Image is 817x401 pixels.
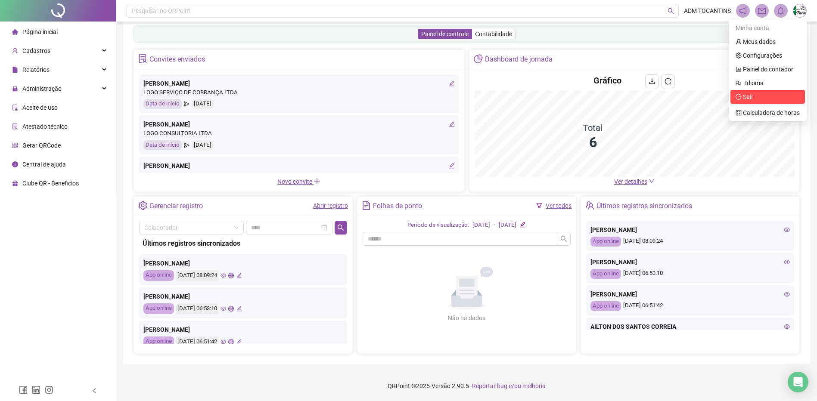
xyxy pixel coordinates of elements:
[499,221,516,230] div: [DATE]
[736,109,800,116] a: calculator Calculadora de horas
[22,142,61,149] span: Gerar QRCode
[590,322,790,331] div: AILTON DOS SANTOS CORREIA
[472,382,546,389] span: Reportar bug e/ou melhoria
[143,120,455,129] div: [PERSON_NAME]
[192,140,214,150] div: [DATE]
[143,303,174,314] div: App online
[736,78,742,88] span: flag
[736,52,782,59] a: setting Configurações
[19,386,28,394] span: facebook
[665,78,671,85] span: reload
[472,221,490,230] div: [DATE]
[784,227,790,233] span: eye
[777,7,785,15] span: bell
[373,199,422,213] div: Folhas de ponto
[784,324,790,330] span: eye
[494,221,495,230] div: -
[590,237,621,247] div: App online
[12,105,18,111] span: audit
[143,161,455,170] div: [PERSON_NAME]
[784,259,790,265] span: eye
[228,273,234,278] span: global
[758,7,766,15] span: mail
[91,388,97,394] span: left
[176,336,218,347] div: [DATE] 06:51:42
[421,31,469,37] span: Painel de controle
[449,121,455,127] span: edit
[143,99,182,109] div: Data de início
[45,386,53,394] span: instagram
[138,54,147,63] span: solution
[22,85,62,92] span: Administração
[475,31,512,37] span: Contabilidade
[736,66,793,73] a: bar-chart Painel do contador
[313,202,348,209] a: Abrir registro
[432,382,450,389] span: Versão
[22,161,66,168] span: Central de ajuda
[116,371,817,401] footer: QRPoint © 2025 - 2.90.5 -
[784,291,790,297] span: eye
[743,93,753,100] span: Sair
[485,52,553,67] div: Dashboard de jornada
[736,94,742,100] span: logout
[745,78,795,88] span: Idioma
[590,269,621,279] div: App online
[143,170,455,179] div: LOGOSERV GESTAO DE PESSOAS LTDA
[277,178,320,185] span: Novo convite
[22,28,58,35] span: Página inicial
[590,237,790,247] div: [DATE] 08:09:24
[143,129,455,138] div: LOGO CONSULTORIA LTDA
[590,301,621,311] div: App online
[614,178,647,185] span: Ver detalhes
[12,48,18,54] span: user-add
[590,225,790,234] div: [PERSON_NAME]
[22,104,58,111] span: Aceite de uso
[407,221,469,230] div: Período de visualização:
[143,270,174,281] div: App online
[184,140,189,150] span: send
[12,86,18,92] span: lock
[228,339,234,345] span: global
[788,372,808,392] div: Open Intercom Messenger
[590,257,790,267] div: [PERSON_NAME]
[12,123,18,130] span: solution
[449,163,455,169] span: edit
[793,4,806,17] img: 84443
[22,47,50,54] span: Cadastros
[12,29,18,35] span: home
[143,259,343,268] div: [PERSON_NAME]
[12,67,18,73] span: file
[176,270,218,281] div: [DATE] 08:09:24
[236,339,242,345] span: edit
[221,306,226,312] span: eye
[143,238,344,249] div: Últimos registros sincronizados
[176,303,218,314] div: [DATE] 06:53:10
[449,80,455,86] span: edit
[221,273,226,278] span: eye
[22,180,79,187] span: Clube QR - Beneficios
[12,161,18,167] span: info-circle
[590,301,790,311] div: [DATE] 06:51:42
[520,222,525,227] span: edit
[546,202,572,209] a: Ver todos
[649,78,655,85] span: download
[585,201,594,210] span: team
[730,21,805,35] div: Minha conta
[593,74,621,86] h4: Gráfico
[143,292,343,301] div: [PERSON_NAME]
[192,99,214,109] div: [DATE]
[143,88,455,97] div: LOGO SERVIÇO DE COBRANÇA LTDA
[337,224,344,231] span: search
[143,140,182,150] div: Data de início
[614,178,655,185] a: Ver detalhes down
[236,306,242,312] span: edit
[143,79,455,88] div: [PERSON_NAME]
[668,8,674,14] span: search
[184,99,189,109] span: send
[221,339,226,345] span: eye
[590,290,790,299] div: [PERSON_NAME]
[536,203,542,209] span: filter
[32,386,40,394] span: linkedin
[684,6,731,15] span: ADM TOCANTINS
[12,142,18,148] span: qrcode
